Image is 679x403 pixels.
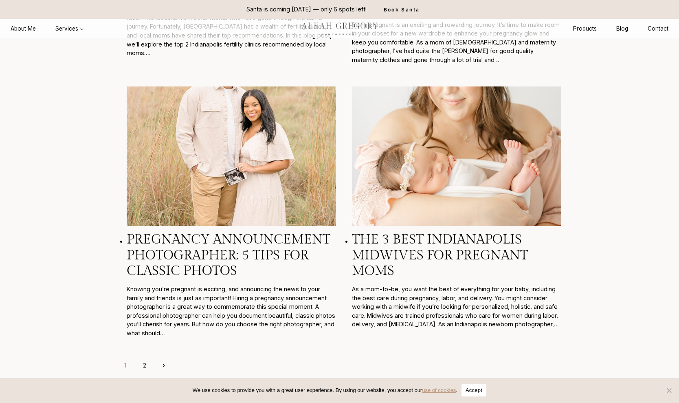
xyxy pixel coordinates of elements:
[246,5,367,14] p: Santa is coming [DATE] — only 6 spots left!
[118,358,561,373] nav: Page navigation
[352,20,561,64] p: Being pregnant is an exciting and rewarding journey. It’s time to make room in your closet for a ...
[127,232,330,279] a: Pregnancy Announcement Photographer: 5 Tips for Classic Photos
[352,232,528,279] a: The 3 Best Indianapolis Midwives for Pregnant Moms
[137,358,152,373] a: Page 2
[127,86,336,226] img: Couple standing in a field holding a sonogram.
[352,285,561,329] p: As a mom-to-be, you want the best of everything for your baby, including the best care during pre...
[563,21,606,36] a: Products
[127,285,336,338] p: Knowing you’re pregnant is exciting, and announcing the news to your family and friends is just a...
[352,86,561,226] img: Mother holding newborn baby in pink dress in studio
[1,21,46,36] a: About Me
[422,387,456,393] a: use of cookies
[665,386,673,394] span: No
[290,19,389,38] img: aleah gregory logo
[46,21,94,36] button: Child menu of Services
[193,386,457,394] span: We use cookies to provide you with a great user experience. By using our website, you accept our .
[606,21,638,36] a: Blog
[461,384,486,396] button: Accept
[1,21,94,36] nav: Primary
[118,358,133,373] span: Page 1
[638,21,678,36] a: Contact
[352,86,561,226] a: The 3 Best Indianapolis Midwives for Pregnant Moms
[563,21,678,36] nav: Secondary
[127,86,336,226] a: Pregnancy Announcement Photographer: 5 Tips for Classic Photos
